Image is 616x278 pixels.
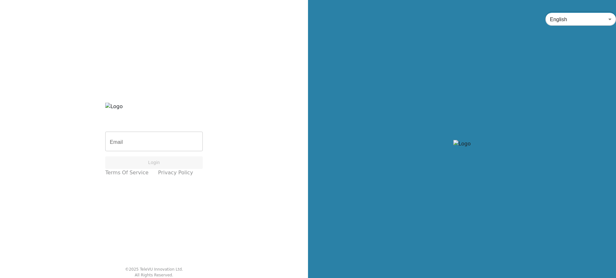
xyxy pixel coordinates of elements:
[105,103,203,122] img: Logo
[453,140,471,159] img: Logo
[125,266,183,272] div: © 2025 TeleVU Innovation Ltd.
[158,169,193,177] a: Privacy Policy
[135,272,173,278] div: All Rights Reserved.
[545,10,616,28] div: English
[105,169,149,177] a: Terms of Service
